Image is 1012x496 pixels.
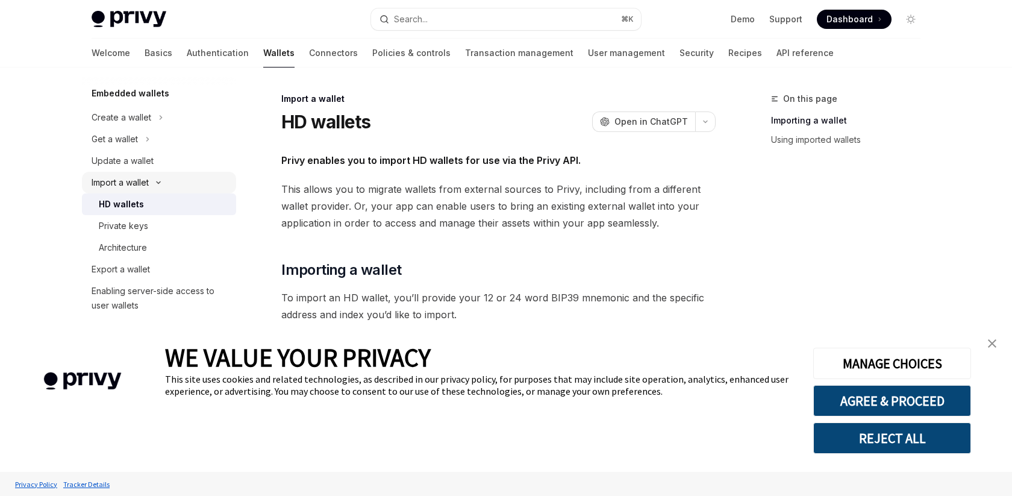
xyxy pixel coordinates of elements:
[281,181,716,231] span: This allows you to migrate wallets from external sources to Privy, including from a different wal...
[281,260,401,280] span: Importing a wallet
[281,111,371,133] h1: HD wallets
[592,111,695,132] button: Open in ChatGPT
[980,331,1004,356] a: close banner
[145,39,172,67] a: Basics
[82,150,236,172] a: Update a wallet
[826,13,873,25] span: Dashboard
[92,284,229,313] div: Enabling server-side access to user wallets
[901,10,920,29] button: Toggle dark mode
[281,93,716,105] div: Import a wallet
[12,474,60,495] a: Privacy Policy
[92,132,138,146] div: Get a wallet
[99,240,147,255] div: Architecture
[614,116,688,128] span: Open in ChatGPT
[82,316,236,353] a: Enabling offline actions with user wallets
[465,39,573,67] a: Transaction management
[309,39,358,67] a: Connectors
[92,86,169,101] h5: Embedded wallets
[371,8,641,30] button: Search...⌘K
[771,130,930,149] a: Using imported wallets
[621,14,634,24] span: ⌘ K
[92,11,166,28] img: light logo
[60,474,113,495] a: Tracker Details
[82,259,236,280] a: Export a wallet
[771,111,930,130] a: Importing a wallet
[165,342,431,373] span: WE VALUE YOUR PRIVACY
[92,320,229,349] div: Enabling offline actions with user wallets
[394,12,428,27] div: Search...
[92,175,149,190] div: Import a wallet
[813,422,971,454] button: REJECT ALL
[728,39,762,67] a: Recipes
[82,193,236,215] a: HD wallets
[817,10,892,29] a: Dashboard
[92,154,154,168] div: Update a wallet
[165,373,795,397] div: This site uses cookies and related technologies, as described in our privacy policy, for purposes...
[776,39,834,67] a: API reference
[372,39,451,67] a: Policies & controls
[92,262,150,277] div: Export a wallet
[92,39,130,67] a: Welcome
[263,39,295,67] a: Wallets
[783,92,837,106] span: On this page
[813,385,971,416] button: AGREE & PROCEED
[82,237,236,259] a: Architecture
[92,110,151,125] div: Create a wallet
[769,13,802,25] a: Support
[679,39,714,67] a: Security
[588,39,665,67] a: User management
[82,215,236,237] a: Private keys
[281,154,581,166] strong: Privy enables you to import HD wallets for use via the Privy API.
[731,13,755,25] a: Demo
[988,339,996,348] img: close banner
[18,355,147,407] img: company logo
[99,219,148,233] div: Private keys
[99,197,144,212] div: HD wallets
[281,289,716,323] span: To import an HD wallet, you’ll provide your 12 or 24 word BIP39 mnemonic and the specific address...
[813,348,971,379] button: MANAGE CHOICES
[82,280,236,316] a: Enabling server-side access to user wallets
[187,39,249,67] a: Authentication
